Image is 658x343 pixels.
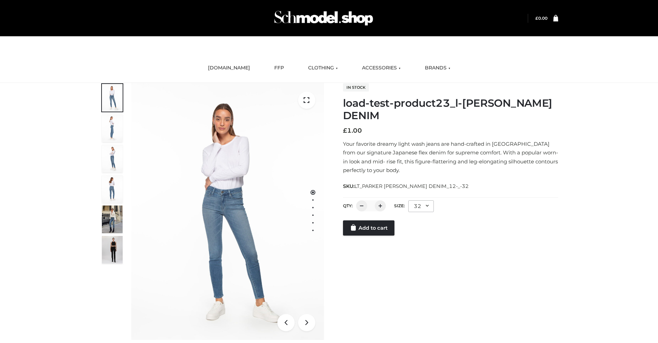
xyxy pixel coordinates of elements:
[102,206,123,233] img: Bowery-Skinny_Cove-1.jpg
[203,60,255,76] a: [DOMAIN_NAME]
[343,127,347,134] span: £
[102,84,123,112] img: 2001KLX-Ava-skinny-cove-1-scaled_9b141654-9513-48e5-b76c-3dc7db129200.jpg
[102,175,123,203] img: 2001KLX-Ava-skinny-cove-2-scaled_32c0e67e-5e94-449c-a916-4c02a8c03427.jpg
[343,182,469,190] span: SKU:
[272,4,375,32] img: Schmodel Admin 964
[535,16,547,21] a: £0.00
[131,83,324,340] img: 2001KLX-Ava-skinny-cove-1-scaled_9b141654-9513-48e5-b76c-3dc7db129200
[343,83,369,92] span: In stock
[269,60,289,76] a: FFP
[420,60,456,76] a: BRANDS
[303,60,343,76] a: CLOTHING
[102,145,123,172] img: 2001KLX-Ava-skinny-cove-3-scaled_eb6bf915-b6b9-448f-8c6c-8cabb27fd4b2.jpg
[535,16,547,21] bdi: 0.00
[343,97,558,122] h1: load-test-product23_l-[PERSON_NAME] DENIM
[357,60,406,76] a: ACCESSORIES
[343,220,394,236] a: Add to cart
[343,203,353,208] label: QTY:
[102,236,123,264] img: 49df5f96394c49d8b5cbdcda3511328a.HD-1080p-2.5Mbps-49301101_thumbnail.jpg
[343,127,362,134] bdi: 1.00
[354,183,469,189] span: LT_PARKER [PERSON_NAME] DENIM_12-_-32
[535,16,538,21] span: £
[343,140,558,175] p: Your favorite dreamy light wash jeans are hand-crafted in [GEOGRAPHIC_DATA] from our signature Ja...
[408,200,434,212] div: 32
[394,203,405,208] label: Size:
[102,114,123,142] img: 2001KLX-Ava-skinny-cove-4-scaled_4636a833-082b-4702-abec-fd5bf279c4fc.jpg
